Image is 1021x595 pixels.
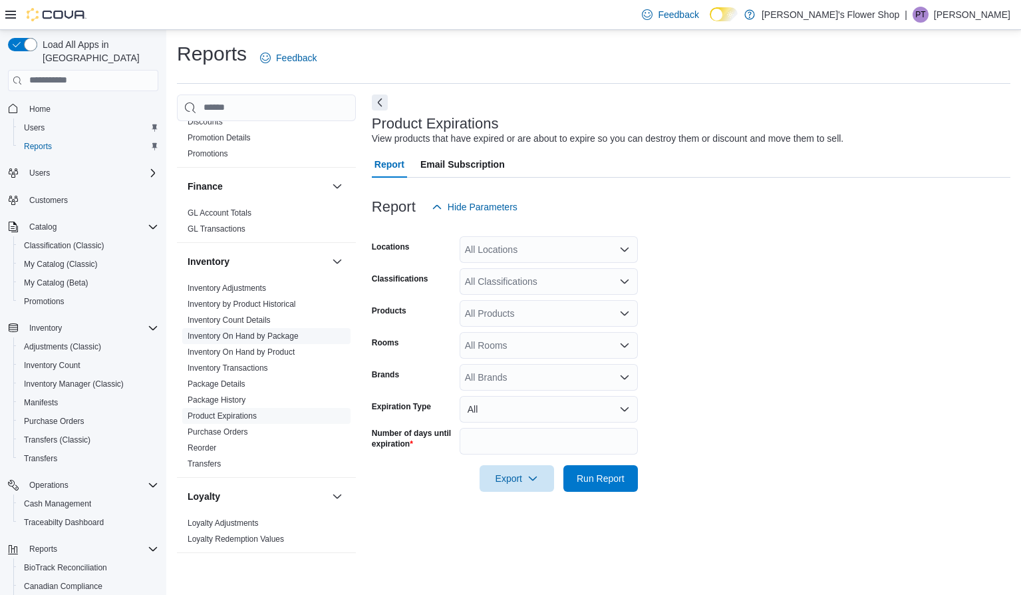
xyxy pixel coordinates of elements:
[188,565,210,578] h3: OCM
[13,431,164,449] button: Transfers (Classic)
[19,294,70,309] a: Promotions
[188,565,327,578] button: OCM
[637,1,704,28] a: Feedback
[24,296,65,307] span: Promotions
[13,375,164,393] button: Inventory Manager (Classic)
[374,151,404,178] span: Report
[19,238,158,254] span: Classification (Classic)
[19,413,90,429] a: Purchase Orders
[19,238,110,254] a: Classification (Classic)
[19,560,158,576] span: BioTrack Reconciliation
[188,459,221,469] span: Transfers
[24,320,158,336] span: Inventory
[24,397,58,408] span: Manifests
[188,180,327,193] button: Finance
[188,443,216,453] span: Reorder
[372,305,406,316] label: Products
[13,274,164,292] button: My Catalog (Beta)
[24,192,158,208] span: Customers
[619,276,630,287] button: Open list of options
[19,496,96,512] a: Cash Management
[19,496,158,512] span: Cash Management
[372,428,454,449] label: Number of days until expiration
[24,320,67,336] button: Inventory
[24,165,55,181] button: Users
[177,41,247,67] h1: Reports
[188,315,271,325] a: Inventory Count Details
[372,132,843,146] div: View products that have expired or are about to expire so you can destroy them or discount and mo...
[13,412,164,431] button: Purchase Orders
[188,116,223,127] span: Discounts
[255,45,322,71] a: Feedback
[24,122,45,133] span: Users
[13,449,164,468] button: Transfers
[29,195,68,206] span: Customers
[19,339,106,355] a: Adjustments (Classic)
[24,240,104,251] span: Classification (Classic)
[372,242,410,252] label: Locations
[372,199,416,215] h3: Report
[19,357,158,373] span: Inventory Count
[24,416,84,427] span: Purchase Orders
[19,432,158,448] span: Transfers (Classic)
[24,562,107,573] span: BioTrack Reconciliation
[19,578,158,594] span: Canadian Compliance
[188,331,299,341] span: Inventory On Hand by Package
[420,151,505,178] span: Email Subscription
[13,495,164,513] button: Cash Management
[188,284,266,293] a: Inventory Adjustments
[658,8,698,21] span: Feedback
[329,489,345,504] button: Loyalty
[188,411,257,421] a: Product Expirations
[24,341,101,352] span: Adjustments (Classic)
[19,514,109,530] a: Traceabilty Dashboard
[24,379,124,389] span: Inventory Manager (Classic)
[372,401,431,412] label: Expiration Type
[24,541,158,557] span: Reports
[329,254,345,270] button: Inventory
[188,255,229,268] h3: Inventory
[24,100,158,117] span: Home
[24,435,90,445] span: Transfers (Classic)
[3,319,164,337] button: Inventory
[19,256,103,272] a: My Catalog (Classic)
[188,363,268,373] a: Inventory Transactions
[29,480,69,491] span: Operations
[188,518,259,528] a: Loyalty Adjustments
[24,278,88,288] span: My Catalog (Beta)
[24,219,62,235] button: Catalog
[29,222,57,232] span: Catalog
[710,21,710,22] span: Dark Mode
[329,564,345,580] button: OCM
[448,200,517,214] span: Hide Parameters
[177,205,356,242] div: Finance
[13,118,164,137] button: Users
[29,544,57,554] span: Reports
[762,7,899,23] p: [PERSON_NAME]'s Flower Shop
[19,395,63,411] a: Manifests
[372,95,388,110] button: Next
[3,99,164,118] button: Home
[188,443,216,453] a: Reorder
[188,149,228,158] a: Promotions
[24,141,52,152] span: Reports
[188,255,327,268] button: Inventory
[188,180,223,193] h3: Finance
[372,337,399,348] label: Rooms
[188,208,251,218] a: GL Account Totals
[188,224,245,234] a: GL Transactions
[24,259,98,270] span: My Catalog (Classic)
[19,514,158,530] span: Traceabilty Dashboard
[24,360,80,371] span: Inventory Count
[24,498,91,509] span: Cash Management
[13,137,164,156] button: Reports
[188,379,245,389] span: Package Details
[710,7,738,21] input: Dark Mode
[188,299,296,309] a: Inventory by Product Historical
[3,540,164,558] button: Reports
[905,7,907,23] p: |
[188,490,327,503] button: Loyalty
